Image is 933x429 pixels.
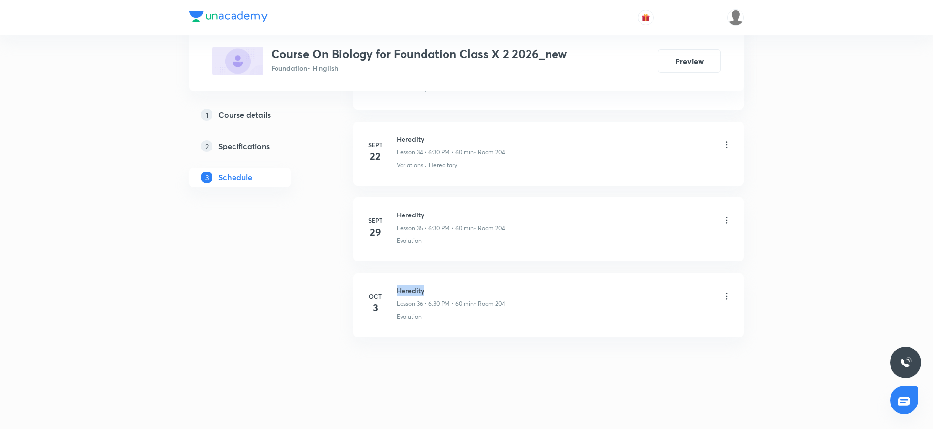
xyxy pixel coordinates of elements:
[397,285,505,296] h6: Heredity
[474,224,505,233] p: • Room 204
[638,10,654,25] button: avatar
[365,216,385,225] h6: Sept
[365,300,385,315] h4: 3
[189,105,322,125] a: 1Course details
[397,134,505,144] h6: Heredity
[271,47,567,61] h3: Course On Biology for Foundation Class X 2 2026_new
[727,9,744,26] img: Ankit Porwal
[218,172,252,183] h5: Schedule
[365,149,385,164] h4: 22
[189,11,268,25] a: Company Logo
[397,312,422,321] p: Evolution
[397,210,505,220] h6: Heredity
[212,47,263,75] img: 72E20342-C756-49CB-9F34-6E878CCD93BE_plus.png
[397,148,474,157] p: Lesson 34 • 6:30 PM • 60 min
[425,161,427,170] div: ·
[397,300,474,308] p: Lesson 36 • 6:30 PM • 60 min
[189,136,322,156] a: 2Specifications
[201,172,212,183] p: 3
[218,109,271,121] h5: Course details
[474,300,505,308] p: • Room 204
[201,140,212,152] p: 2
[397,224,474,233] p: Lesson 35 • 6:30 PM • 60 min
[271,63,567,73] p: Foundation • Hinglish
[474,148,505,157] p: • Room 204
[365,292,385,300] h6: Oct
[641,13,650,22] img: avatar
[189,11,268,22] img: Company Logo
[365,225,385,239] h4: 29
[429,161,457,170] p: Hereditary
[900,357,912,368] img: ttu
[397,236,422,245] p: Evolution
[658,49,721,73] button: Preview
[397,161,423,170] p: Variations
[201,109,212,121] p: 1
[365,140,385,149] h6: Sept
[218,140,270,152] h5: Specifications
